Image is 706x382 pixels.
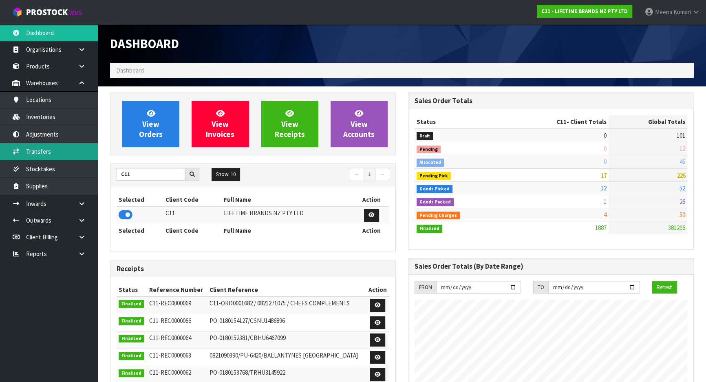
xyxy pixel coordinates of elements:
nav: Page navigation [259,168,390,182]
th: Selected [117,193,163,206]
span: Allocated [417,159,444,167]
a: → [375,168,389,181]
div: TO [533,281,548,294]
a: ViewAccounts [331,101,388,147]
span: C11-REC0000062 [149,369,191,376]
a: ViewOrders [122,101,179,147]
th: Action [366,283,389,296]
span: Goods Picked [417,185,452,193]
span: Kumari [673,8,691,16]
span: 1887 [595,224,607,232]
span: View Orders [139,108,163,139]
button: Show: 10 [212,168,240,181]
span: Pending Charges [417,212,460,220]
h3: Sales Order Totals (By Date Range) [415,263,687,270]
span: View Invoices [206,108,234,139]
a: ViewReceipts [261,101,318,147]
th: Client Code [163,193,222,206]
span: 50 [680,211,685,219]
th: - Client Totals [505,115,609,128]
span: Finalised [417,225,442,233]
span: 0 [604,158,607,166]
small: WMS [69,9,82,17]
th: Selected [117,224,163,237]
span: PO-0180153768/TRHU3145922 [210,369,285,376]
span: C11-REC0000069 [149,299,191,307]
span: C11-REC0000063 [149,351,191,359]
th: Client Reference [207,283,366,296]
span: C11-REC0000066 [149,317,191,325]
span: Finalised [119,317,144,325]
button: Refresh [652,281,677,294]
a: ViewInvoices [192,101,249,147]
span: 0 [604,145,607,152]
span: 226 [677,171,685,179]
td: C11 [163,206,222,224]
span: Dashboard [110,36,179,51]
th: Status [415,115,505,128]
span: 17 [601,171,607,179]
span: Dashboard [116,66,144,74]
a: 1 [364,168,375,181]
span: PO-0180152381/CBHU6467099 [210,334,286,342]
span: Goods Packed [417,198,454,206]
h3: Sales Order Totals [415,97,687,105]
span: 1 [604,198,607,205]
span: C11 [556,118,567,126]
span: 4 [604,211,607,219]
span: Pending Pick [417,172,451,180]
th: Status [117,283,147,296]
span: View Receipts [275,108,305,139]
a: C11 - LIFETIME BRANDS NZ PTY LTD [537,5,632,18]
span: Meena [655,8,672,16]
span: C11-ORD0001682 / 0821271075 / CHEFS COMPLEMENTS [210,299,350,307]
span: ProStock [26,7,68,18]
span: 12 [601,184,607,192]
span: Finalised [119,335,144,343]
span: Finalised [119,369,144,378]
span: 381296 [668,224,685,232]
span: Pending [417,146,441,154]
th: Client Code [163,224,222,237]
span: Draft [417,132,433,140]
th: Action [354,224,389,237]
span: 12 [680,145,685,152]
th: Full Name [222,193,354,206]
span: 101 [677,132,685,139]
input: Search clients [117,168,185,181]
img: cube-alt.png [12,7,22,17]
span: C11-REC0000064 [149,334,191,342]
span: View Accounts [343,108,375,139]
th: Action [354,193,389,206]
h3: Receipts [117,265,389,273]
a: ← [350,168,364,181]
td: LIFETIME BRANDS NZ PTY LTD [222,206,354,224]
span: PO-0180154127/CSNU1486896 [210,317,285,325]
span: 46 [680,158,685,166]
div: FROM [415,281,436,294]
th: Reference Number [147,283,207,296]
span: 26 [680,198,685,205]
th: Global Totals [609,115,687,128]
span: Finalised [119,300,144,308]
span: Finalised [119,352,144,360]
th: Full Name [222,224,354,237]
span: 0821090390/PU-6420/BALLANTYNES [GEOGRAPHIC_DATA] [210,351,358,359]
span: 0 [604,132,607,139]
span: 52 [680,184,685,192]
strong: C11 - LIFETIME BRANDS NZ PTY LTD [541,8,628,15]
